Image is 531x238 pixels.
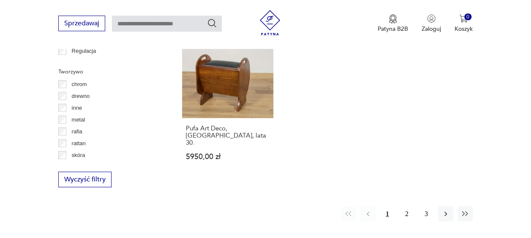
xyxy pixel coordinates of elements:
button: 0Koszyk [455,14,473,33]
p: Tworzywo [58,67,162,76]
button: Zaloguj [422,14,441,33]
h3: Pufa Art Deco, [GEOGRAPHIC_DATA], lata 30. [186,125,270,146]
p: Koszyk [455,25,473,33]
button: 1 [380,206,395,222]
p: tkanina [72,162,90,172]
p: rafia [72,127,82,136]
p: skóra [72,151,85,160]
button: Sprzedawaj [58,16,105,31]
button: Wyczyść filtry [58,172,112,187]
img: Ikonka użytkownika [427,14,436,23]
p: Zaloguj [422,25,441,33]
img: Ikona koszyka [459,14,468,23]
img: Ikona medalu [389,14,397,24]
p: inne [72,103,82,113]
a: Ikona medaluPatyna B2B [378,14,408,33]
img: Patyna - sklep z meblami i dekoracjami vintage [257,10,283,35]
a: Sprzedawaj [58,21,105,27]
button: Szukaj [207,18,217,28]
p: drewno [72,92,90,101]
div: 0 [464,14,471,21]
button: 3 [419,206,434,222]
a: Pufa Art Deco, Wielka Brytania, lata 30.Pufa Art Deco, [GEOGRAPHIC_DATA], lata 30.5950,00 zł [182,27,273,177]
p: Regulacja [72,46,96,56]
p: rattan [72,139,86,148]
p: 5950,00 zł [186,153,270,160]
button: 2 [399,206,414,222]
p: chrom [72,80,87,89]
p: Patyna B2B [378,25,408,33]
button: Patyna B2B [378,14,408,33]
p: metal [72,115,85,124]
